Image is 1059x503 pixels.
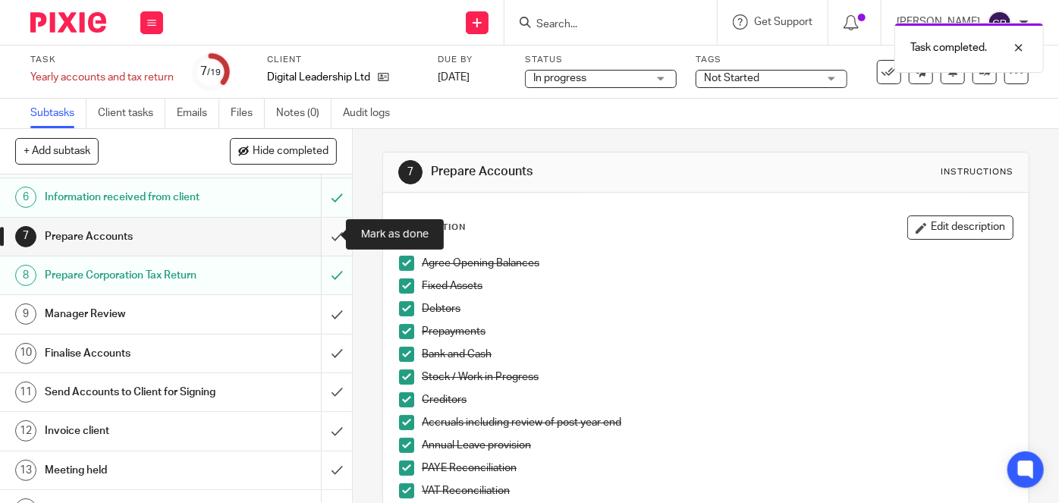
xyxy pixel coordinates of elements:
div: 7 [15,226,36,247]
button: Hide completed [230,138,337,164]
h1: Manager Review [45,303,219,325]
button: Edit description [907,215,1013,240]
p: Bank and Cash [422,347,1013,362]
h1: Finalise Accounts [45,342,219,365]
a: Audit logs [343,99,401,128]
a: Client tasks [98,99,165,128]
p: Creditors [422,392,1013,407]
p: PAYE Reconciliation [422,461,1013,476]
div: 7 [398,160,423,184]
a: Emails [177,99,219,128]
p: Accruals including review of post year end [422,415,1013,430]
button: + Add subtask [15,138,99,164]
span: Hide completed [253,146,328,158]
p: Description [398,222,466,234]
div: 13 [15,460,36,481]
h1: Meeting held [45,459,219,482]
div: Yearly accounts and tax return [30,70,174,85]
label: Due by [438,54,506,66]
span: [DATE] [438,72,470,83]
label: Task [30,54,174,66]
a: Subtasks [30,99,86,128]
p: Stock / Work in Progress [422,369,1013,385]
p: Debtors [422,301,1013,316]
a: Files [231,99,265,128]
h1: Prepare Corporation Tax Return [45,264,219,287]
h1: Send Accounts to Client for Signing [45,381,219,404]
span: Not Started [704,73,759,83]
p: Digital Leadership Ltd [267,70,370,85]
a: Notes (0) [276,99,332,128]
p: Fixed Assets [422,278,1013,294]
p: Prepayments [422,324,1013,339]
p: Task completed. [910,40,987,55]
div: 6 [15,187,36,208]
p: VAT Reconciliation [422,483,1013,498]
img: Pixie [30,12,106,33]
small: /19 [208,68,222,77]
div: 7 [201,63,222,80]
div: 12 [15,420,36,442]
label: Client [267,54,419,66]
span: In progress [533,73,586,83]
p: Annual Leave provision [422,438,1013,453]
p: Agree Opening Balances [422,256,1013,271]
h1: Invoice client [45,420,219,442]
div: 10 [15,343,36,364]
h1: Prepare Accounts [45,225,219,248]
div: 8 [15,265,36,286]
h1: Information received from client [45,186,219,209]
h1: Prepare Accounts [431,164,739,180]
div: Instructions [941,166,1013,178]
label: Status [525,54,677,66]
img: svg%3E [988,11,1012,35]
div: 11 [15,382,36,403]
div: 9 [15,303,36,325]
